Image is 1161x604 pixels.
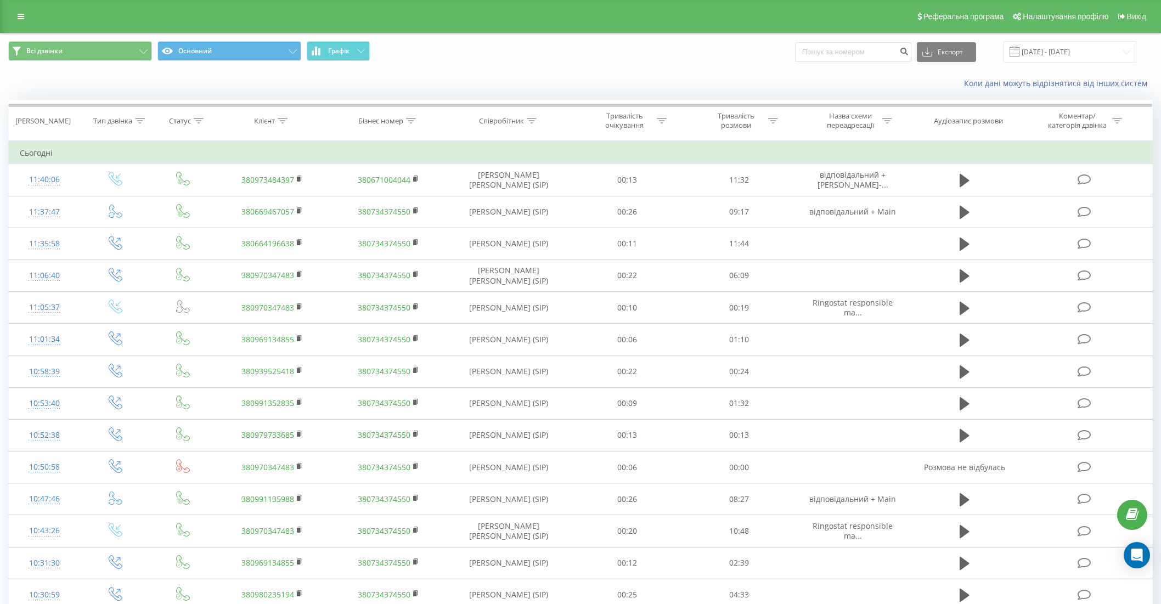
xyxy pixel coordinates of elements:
div: 10:53:40 [20,393,69,414]
a: 380969134855 [241,334,294,345]
div: 11:37:47 [20,201,69,223]
span: Вихід [1127,12,1146,21]
a: 380979733685 [241,430,294,440]
td: 00:13 [571,164,683,196]
div: 10:31:30 [20,552,69,574]
td: 00:06 [571,324,683,355]
span: відповідальний + ﻿[PERSON_NAME]-... [818,170,888,190]
td: 00:11 [571,228,683,259]
span: Всі дзвінки [26,47,63,55]
div: Тривалість очікування [595,111,654,130]
a: 380669467057 [241,206,294,217]
td: [PERSON_NAME] (SIP) [446,196,571,228]
a: 380991135988 [241,494,294,504]
td: [PERSON_NAME] (SIP) [446,483,571,515]
a: 380734374550 [358,238,410,249]
td: 01:10 [683,324,795,355]
a: 380664196638 [241,238,294,249]
a: 380734374550 [358,206,410,217]
span: Ringostat responsible ma... [813,297,893,318]
div: Аудіозапис розмови [934,116,1003,126]
td: 10:48 [683,515,795,547]
td: відповідальний + Main [795,196,911,228]
a: 380980235194 [241,589,294,600]
a: 380734374550 [358,366,410,376]
div: Коментар/категорія дзвінка [1045,111,1109,130]
a: 380734374550 [358,430,410,440]
div: Назва схеми переадресації [821,111,880,130]
a: 380734374550 [358,462,410,472]
td: 00:26 [571,483,683,515]
td: Сьогодні [9,142,1153,164]
td: 11:32 [683,164,795,196]
a: 380970347483 [241,526,294,536]
div: 11:06:40 [20,265,69,286]
td: 00:06 [571,451,683,483]
td: 00:09 [571,387,683,419]
a: 380734374550 [358,526,410,536]
div: Статус [169,116,191,126]
td: 00:22 [571,259,683,291]
a: 380734374550 [358,589,410,600]
a: 380671004044 [358,174,410,185]
div: Бізнес номер [358,116,403,126]
a: 380970347483 [241,462,294,472]
td: [PERSON_NAME] (SIP) [446,324,571,355]
td: [PERSON_NAME] [PERSON_NAME] (SIP) [446,515,571,547]
div: Open Intercom Messenger [1124,542,1150,568]
div: 11:35:58 [20,233,69,255]
a: 380734374550 [358,302,410,313]
td: 09:17 [683,196,795,228]
td: [PERSON_NAME] (SIP) [446,228,571,259]
td: 11:44 [683,228,795,259]
div: Клієнт [254,116,275,126]
td: 06:09 [683,259,795,291]
a: 380991352835 [241,398,294,408]
div: 11:01:34 [20,329,69,350]
a: 380734374550 [358,334,410,345]
button: Всі дзвінки [8,41,152,61]
a: 380734374550 [358,494,410,504]
a: 380970347483 [241,270,294,280]
div: 10:47:46 [20,488,69,510]
td: [PERSON_NAME] (SIP) [446,419,571,451]
td: [PERSON_NAME] [PERSON_NAME] (SIP) [446,259,571,291]
div: 11:05:37 [20,297,69,318]
span: Ringostat responsible ma... [813,521,893,541]
td: 00:10 [571,292,683,324]
td: [PERSON_NAME] [PERSON_NAME] (SIP) [446,164,571,196]
input: Пошук за номером [795,42,911,62]
td: [PERSON_NAME] (SIP) [446,451,571,483]
a: 380969134855 [241,557,294,568]
td: [PERSON_NAME] (SIP) [446,387,571,419]
a: Коли дані можуть відрізнятися вiд інших систем [964,78,1153,88]
td: [PERSON_NAME] (SIP) [446,355,571,387]
td: 01:32 [683,387,795,419]
td: 00:00 [683,451,795,483]
td: 00:24 [683,355,795,387]
div: 10:58:39 [20,361,69,382]
div: Співробітник [479,116,524,126]
td: 00:12 [571,547,683,579]
td: 00:22 [571,355,683,387]
div: 10:52:38 [20,425,69,446]
div: 10:50:58 [20,456,69,478]
a: 380734374550 [358,398,410,408]
div: [PERSON_NAME] [15,116,71,126]
td: 00:20 [571,515,683,547]
td: [PERSON_NAME] (SIP) [446,547,571,579]
span: Графік [328,47,350,55]
td: [PERSON_NAME] (SIP) [446,292,571,324]
a: 380939525418 [241,366,294,376]
a: 380970347483 [241,302,294,313]
td: відповідальний + Main [795,483,911,515]
td: 00:26 [571,196,683,228]
a: 380734374550 [358,557,410,568]
a: 380973484397 [241,174,294,185]
td: 00:13 [683,419,795,451]
div: Тривалість розмови [707,111,765,130]
a: 380734374550 [358,270,410,280]
td: 02:39 [683,547,795,579]
span: Розмова не відбулась [924,462,1005,472]
span: Реферальна програма [923,12,1004,21]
